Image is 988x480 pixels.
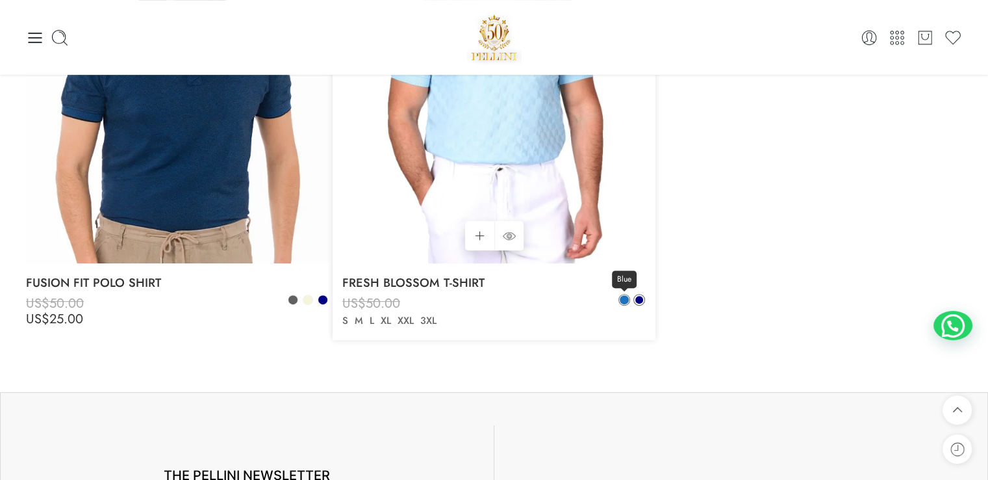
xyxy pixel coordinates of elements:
[26,310,83,328] bdi: 25.00
[394,313,417,328] a: XXL
[342,310,399,328] bdi: 25.00
[26,294,84,313] bdi: 50.00
[377,313,394,328] a: XL
[351,313,366,328] a: M
[612,271,637,289] span: Blue
[342,294,366,313] span: US$
[466,10,522,65] a: Pellini -
[618,294,630,306] a: Blue
[944,29,962,47] a: Wishlist
[302,294,314,306] a: Beige
[339,313,351,328] a: S
[465,221,494,250] a: Select options for “FRESH BLOSSOM T-SHIRT”
[916,29,934,47] a: Cart
[466,10,522,65] img: Pellini
[366,313,377,328] a: L
[342,270,646,296] a: FRESH BLOSSOM T-SHIRT
[287,294,299,306] a: Anthracite
[26,294,49,313] span: US$
[26,270,329,296] a: FUSION FIT POLO SHIRT
[342,310,366,328] span: US$
[860,29,878,47] a: Login / Register
[494,221,524,250] a: QUICK SHOP
[342,294,400,313] bdi: 50.00
[417,313,440,328] a: 3XL
[26,310,49,328] span: US$
[317,294,329,306] a: Navy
